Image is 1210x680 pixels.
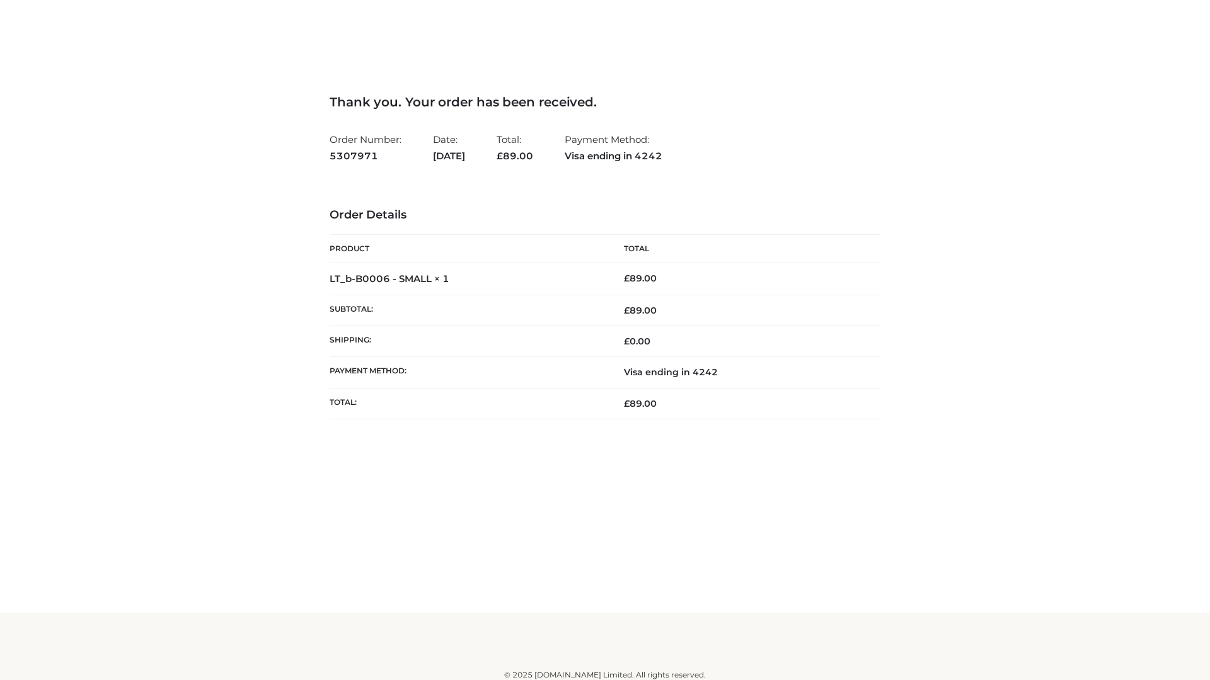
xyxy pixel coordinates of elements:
span: £ [624,273,630,284]
th: Payment method: [330,357,605,388]
bdi: 0.00 [624,336,650,347]
span: £ [624,336,630,347]
strong: 5307971 [330,148,401,164]
span: 89.00 [497,150,533,162]
strong: × 1 [434,273,449,285]
li: Date: [433,128,465,167]
li: Payment Method: [565,128,662,167]
strong: Visa ending in 4242 [565,148,662,164]
th: Subtotal: [330,295,605,326]
th: Product [330,235,605,263]
h3: Order Details [330,208,880,222]
span: £ [497,150,503,162]
bdi: 89.00 [624,273,657,284]
td: Visa ending in 4242 [605,357,880,388]
span: £ [624,305,630,316]
th: Shipping: [330,326,605,357]
span: £ [624,398,630,409]
strong: [DATE] [433,148,465,164]
span: 89.00 [624,305,657,316]
h3: Thank you. Your order has been received. [330,94,880,110]
li: Order Number: [330,128,401,167]
th: Total: [330,388,605,419]
th: Total [605,235,880,263]
li: Total: [497,128,533,167]
span: 89.00 [624,398,657,409]
a: LT_b-B0006 - SMALL [330,273,432,285]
